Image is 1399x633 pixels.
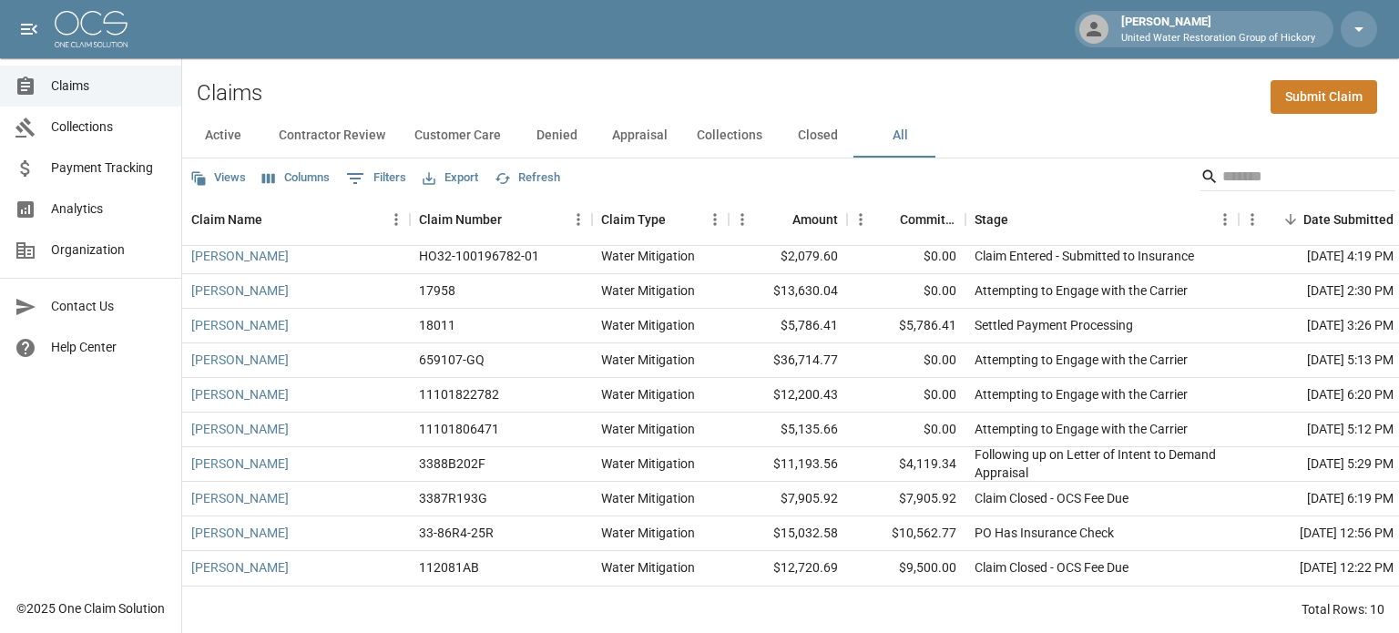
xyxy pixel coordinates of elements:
[847,413,965,447] div: $0.00
[975,558,1128,577] div: Claim Closed - OCS Fee Due
[186,164,250,192] button: Views
[601,558,695,577] div: Water Mitigation
[601,247,695,265] div: Water Mitigation
[792,194,838,245] div: Amount
[847,274,965,309] div: $0.00
[847,309,965,343] div: $5,786.41
[419,316,455,334] div: 18011
[729,194,847,245] div: Amount
[601,489,695,507] div: Water Mitigation
[51,240,167,260] span: Organization
[847,482,965,516] div: $7,905.92
[975,316,1133,334] div: Settled Payment Processing
[601,316,695,334] div: Water Mitigation
[1302,600,1384,618] div: Total Rows: 10
[592,194,729,245] div: Claim Type
[342,164,411,193] button: Show filters
[975,489,1128,507] div: Claim Closed - OCS Fee Due
[601,385,695,403] div: Water Mitigation
[182,194,410,245] div: Claim Name
[419,524,494,542] div: 33-86R4-25R
[419,385,499,403] div: 11101822782
[847,240,965,274] div: $0.00
[410,194,592,245] div: Claim Number
[729,274,847,309] div: $13,630.04
[601,351,695,369] div: Water Mitigation
[847,516,965,551] div: $10,562.77
[847,194,965,245] div: Committed Amount
[847,551,965,586] div: $9,500.00
[975,385,1188,403] div: Attempting to Engage with the Carrier
[197,80,262,107] h2: Claims
[51,117,167,137] span: Collections
[1200,162,1395,195] div: Search
[182,114,264,158] button: Active
[55,11,128,47] img: ocs-logo-white-transparent.png
[1121,31,1315,46] p: United Water Restoration Group of Hickory
[191,281,289,300] a: [PERSON_NAME]
[1114,13,1322,46] div: [PERSON_NAME]
[975,524,1114,542] div: PO Has Insurance Check
[729,240,847,274] div: $2,079.60
[191,420,289,438] a: [PERSON_NAME]
[51,297,167,316] span: Contact Us
[565,206,592,233] button: Menu
[51,77,167,96] span: Claims
[729,378,847,413] div: $12,200.43
[490,164,565,192] button: Refresh
[900,194,956,245] div: Committed Amount
[1278,207,1303,232] button: Sort
[975,194,1008,245] div: Stage
[729,447,847,482] div: $11,193.56
[597,114,682,158] button: Appraisal
[975,247,1194,265] div: Claim Entered - Submitted to Insurance
[191,316,289,334] a: [PERSON_NAME]
[682,114,777,158] button: Collections
[11,11,47,47] button: open drawer
[729,516,847,551] div: $15,032.58
[191,247,289,265] a: [PERSON_NAME]
[975,351,1188,369] div: Attempting to Engage with the Carrier
[191,351,289,369] a: [PERSON_NAME]
[847,343,965,378] div: $0.00
[975,281,1188,300] div: Attempting to Engage with the Carrier
[191,558,289,577] a: [PERSON_NAME]
[16,599,165,618] div: © 2025 One Claim Solution
[601,420,695,438] div: Water Mitigation
[419,281,455,300] div: 17958
[859,114,941,158] button: All
[419,454,485,473] div: 3388B202F
[419,420,499,438] div: 11101806471
[729,206,756,233] button: Menu
[191,454,289,473] a: [PERSON_NAME]
[1239,206,1266,233] button: Menu
[601,454,695,473] div: Water Mitigation
[666,207,691,232] button: Sort
[191,385,289,403] a: [PERSON_NAME]
[51,199,167,219] span: Analytics
[729,482,847,516] div: $7,905.92
[729,551,847,586] div: $12,720.69
[729,309,847,343] div: $5,786.41
[51,338,167,357] span: Help Center
[847,206,874,233] button: Menu
[191,524,289,542] a: [PERSON_NAME]
[847,447,965,482] div: $4,119.34
[191,194,262,245] div: Claim Name
[1271,80,1377,114] a: Submit Claim
[516,114,597,158] button: Denied
[1211,206,1239,233] button: Menu
[182,114,1399,158] div: dynamic tabs
[975,420,1188,438] div: Attempting to Engage with the Carrier
[601,281,695,300] div: Water Mitigation
[258,164,334,192] button: Select columns
[191,489,289,507] a: [PERSON_NAME]
[419,247,539,265] div: HO32-100196782-01
[419,194,502,245] div: Claim Number
[262,207,288,232] button: Sort
[418,164,483,192] button: Export
[419,351,485,369] div: 659107-GQ
[701,206,729,233] button: Menu
[767,207,792,232] button: Sort
[419,489,487,507] div: 3387R193G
